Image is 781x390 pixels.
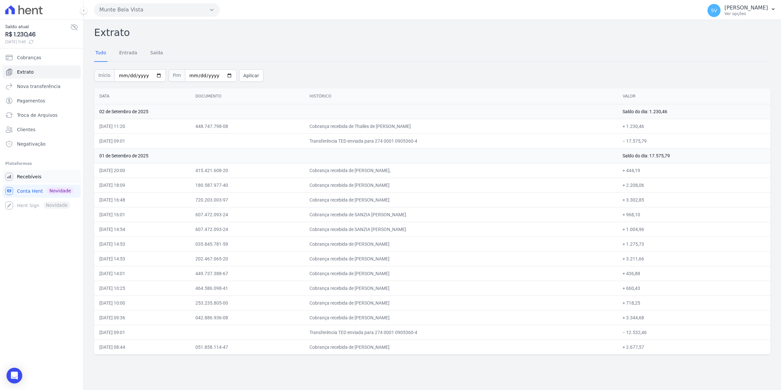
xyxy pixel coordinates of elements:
[17,112,58,118] span: Troca de Arquivos
[94,281,190,295] td: [DATE] 10:25
[17,97,45,104] span: Pagamentos
[190,281,304,295] td: 464.586.098-41
[5,39,70,45] span: [DATE] 11:45
[304,310,617,325] td: Cobrança recebida de [PERSON_NAME].
[3,80,81,93] a: Nova transferência
[94,133,190,148] td: [DATE] 09:01
[3,137,81,151] a: Negativação
[94,69,114,82] span: Início
[702,1,781,20] button: SV [PERSON_NAME] Ver opções
[304,237,617,251] td: Cobrança recebida de [PERSON_NAME]
[190,178,304,192] td: 180.587.977-40
[94,178,190,192] td: [DATE] 18:09
[17,69,34,75] span: Extrato
[617,266,771,281] td: + 436,88
[5,23,70,30] span: Saldo atual
[190,88,304,104] th: Documento
[5,51,78,212] nav: Sidebar
[304,163,617,178] td: Cobrança recebida de [PERSON_NAME],
[94,222,190,237] td: [DATE] 14:54
[304,222,617,237] td: Cobrança recebida de SANZIA [PERSON_NAME]
[94,45,108,62] a: Tudo
[304,251,617,266] td: Cobrança recebida de [PERSON_NAME]
[617,133,771,148] td: − 17.575,79
[617,192,771,207] td: + 3.302,85
[304,207,617,222] td: Cobrança recebida de SANZIA [PERSON_NAME]
[617,295,771,310] td: + 718,25
[17,188,43,194] span: Conta Hent
[304,340,617,354] td: Cobrança recebida de [PERSON_NAME]
[304,266,617,281] td: Cobrança recebida de [PERSON_NAME]
[304,295,617,310] td: Cobrança recebida de [PERSON_NAME]
[304,281,617,295] td: Cobrança recebida de [PERSON_NAME]
[617,281,771,295] td: + 660,43
[304,325,617,340] td: Transferência TED enviada para 274 0001 0905360-4
[190,222,304,237] td: 607.472.093-24
[3,109,81,122] a: Troca de Arquivos
[7,368,22,383] div: Open Intercom Messenger
[17,54,41,61] span: Cobranças
[169,69,185,82] span: Fim
[5,160,78,168] div: Plataformas
[94,104,617,119] td: 02 de Setembro de 2025
[17,141,46,147] span: Negativação
[94,192,190,207] td: [DATE] 16:48
[190,237,304,251] td: 035.845.781-59
[118,45,139,62] a: Entrada
[5,30,70,39] span: R$ 1.230,46
[617,251,771,266] td: + 3.211,66
[304,133,617,148] td: Transferência TED enviada para 274 0001 0905360-4
[304,119,617,133] td: Cobrança recebida de Thalles de [PERSON_NAME]
[94,119,190,133] td: [DATE] 11:20
[94,207,190,222] td: [DATE] 16:01
[94,25,771,40] h2: Extrato
[304,192,617,207] td: Cobrança recebida de [PERSON_NAME]
[17,126,35,133] span: Clientes
[94,3,220,16] button: Munte Bela Vista
[190,119,304,133] td: 448.747.798-08
[617,222,771,237] td: + 1.004,96
[617,340,771,354] td: + 2.677,57
[17,173,42,180] span: Recebíveis
[94,88,190,104] th: Data
[190,295,304,310] td: 253.235.805-00
[304,178,617,192] td: Cobrança recebida de [PERSON_NAME]
[3,65,81,79] a: Extrato
[617,325,771,340] td: − 12.532,46
[94,237,190,251] td: [DATE] 14:53
[17,83,60,90] span: Nova transferência
[94,266,190,281] td: [DATE] 14:01
[190,192,304,207] td: 720.203.003-97
[190,251,304,266] td: 202.467.065-20
[94,325,190,340] td: [DATE] 09:01
[190,310,304,325] td: 042.886.936-08
[617,178,771,192] td: + 2.208,06
[47,187,74,194] span: Novidade
[3,51,81,64] a: Cobranças
[3,170,81,183] a: Recebíveis
[94,148,617,163] td: 01 de Setembro de 2025
[711,8,717,13] span: SV
[724,11,768,16] p: Ver opções
[617,207,771,222] td: + 968,10
[190,163,304,178] td: 415.421.608-20
[617,104,771,119] td: Saldo do dia: 1.230,46
[304,88,617,104] th: Histórico
[190,266,304,281] td: 449.737.388-67
[239,69,263,82] button: Aplicar
[724,5,768,11] p: [PERSON_NAME]
[190,207,304,222] td: 607.472.093-24
[617,163,771,178] td: + 444,19
[94,295,190,310] td: [DATE] 10:00
[190,340,304,354] td: 051.858.114-47
[94,310,190,325] td: [DATE] 09:36
[94,163,190,178] td: [DATE] 20:00
[617,310,771,325] td: + 3.344,68
[617,88,771,104] th: Valor
[3,123,81,136] a: Clientes
[617,148,771,163] td: Saldo do dia: 17.575,79
[617,119,771,133] td: + 1.230,46
[617,237,771,251] td: + 1.275,73
[94,340,190,354] td: [DATE] 08:44
[94,251,190,266] td: [DATE] 14:53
